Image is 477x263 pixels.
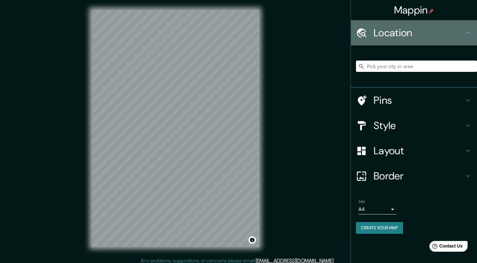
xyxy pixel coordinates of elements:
[358,199,365,204] label: Size
[351,113,477,138] div: Style
[374,26,464,39] h4: Location
[92,10,259,247] canvas: Map
[358,204,396,214] div: A4
[374,94,464,107] h4: Pins
[421,238,470,256] iframe: Help widget launcher
[351,20,477,45] div: Location
[356,222,403,234] button: Create your map
[356,61,477,72] input: Pick your city or area
[351,88,477,113] div: Pins
[429,9,434,14] img: pin-icon.png
[374,119,464,132] h4: Style
[351,138,477,163] div: Layout
[374,144,464,157] h4: Layout
[374,170,464,182] h4: Border
[351,163,477,189] div: Border
[394,4,434,16] h4: Mappin
[248,236,256,244] button: Toggle attribution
